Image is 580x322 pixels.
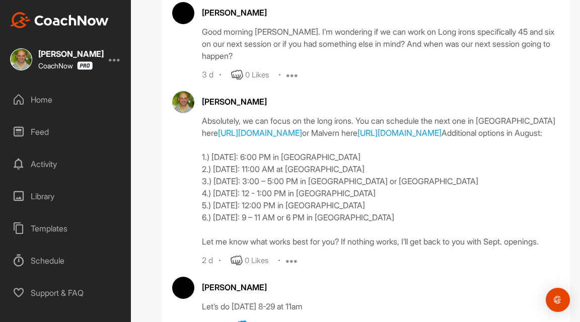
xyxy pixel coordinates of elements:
[38,61,93,70] div: CoachNow
[6,151,126,177] div: Activity
[218,128,302,138] a: [URL][DOMAIN_NAME]
[202,96,560,108] div: [PERSON_NAME]
[172,91,194,113] img: avatar
[6,87,126,112] div: Home
[546,288,570,312] div: Open Intercom Messenger
[172,277,194,299] img: avatar
[245,255,268,267] div: 0 Likes
[202,115,560,248] div: Absolutely, we can focus on the long irons. You can schedule the next one in [GEOGRAPHIC_DATA] he...
[6,280,126,305] div: Support & FAQ
[202,281,560,293] div: [PERSON_NAME]
[10,48,32,70] img: square_4c9f37827d8915613b4303f85726f6bc.jpg
[202,26,560,62] div: Good morning [PERSON_NAME]. I’m wondering if we can work on Long irons specifically 45 and six on...
[6,248,126,273] div: Schedule
[10,12,109,28] img: CoachNow
[172,2,194,24] img: avatar
[6,216,126,241] div: Templates
[202,300,560,312] div: Let’s do [DATE] 8-29 at 11am
[38,50,104,58] div: [PERSON_NAME]
[202,7,560,19] div: [PERSON_NAME]
[77,61,93,70] img: CoachNow Pro
[245,69,269,81] div: 0 Likes
[357,128,442,138] a: [URL][DOMAIN_NAME]
[202,70,213,80] div: 3 d
[6,119,126,144] div: Feed
[6,184,126,209] div: Library
[202,256,213,266] div: 2 d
